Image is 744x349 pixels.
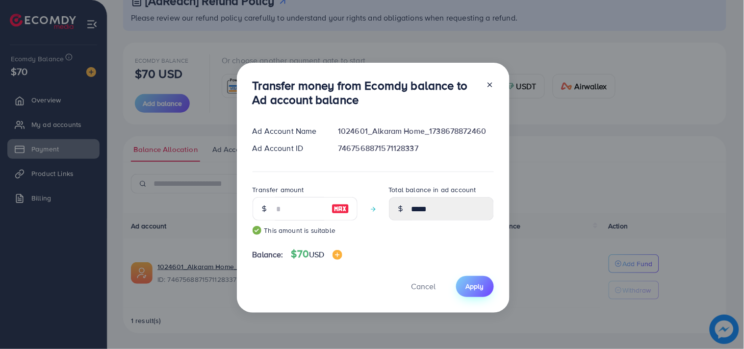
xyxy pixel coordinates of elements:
button: Cancel [399,276,448,297]
img: guide [253,226,261,235]
span: USD [309,249,324,260]
img: image [332,203,349,215]
div: 7467568871571128337 [330,143,501,154]
button: Apply [456,276,494,297]
div: Ad Account Name [245,125,331,137]
label: Total balance in ad account [389,185,476,195]
img: image [333,250,342,260]
h3: Transfer money from Ecomdy balance to Ad account balance [253,78,478,107]
label: Transfer amount [253,185,304,195]
div: 1024601_Alkaram Home_1738678872460 [330,125,501,137]
span: Cancel [411,281,436,292]
span: Balance: [253,249,283,260]
span: Apply [466,281,484,291]
div: Ad Account ID [245,143,331,154]
h4: $70 [291,248,342,260]
small: This amount is suitable [253,225,358,235]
